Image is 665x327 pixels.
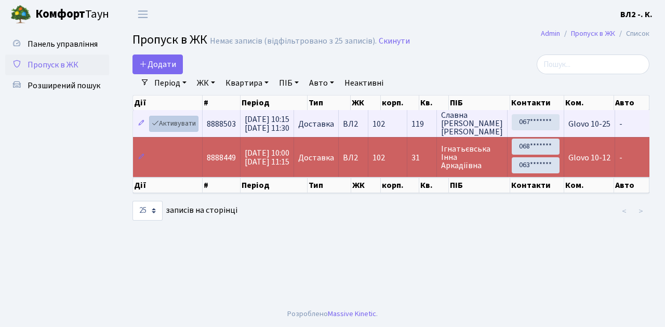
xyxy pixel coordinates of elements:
[328,308,376,319] a: Massive Kinetic
[441,145,503,170] span: Ігнатьєвська Інна Аркадіївна
[245,114,289,134] span: [DATE] 10:15 [DATE] 11:30
[130,6,156,23] button: Переключити навігацію
[133,178,203,193] th: Дії
[541,28,560,39] a: Admin
[245,147,289,168] span: [DATE] 10:00 [DATE] 11:15
[419,96,449,110] th: Кв.
[411,154,432,162] span: 31
[133,96,203,110] th: Дії
[305,74,338,92] a: Авто
[203,96,241,110] th: #
[571,28,615,39] a: Пропуск в ЖК
[449,178,510,193] th: ПІБ
[564,178,615,193] th: Ком.
[510,178,564,193] th: Контакти
[620,8,653,21] a: ВЛ2 -. К.
[35,6,109,23] span: Таун
[510,96,564,110] th: Контакти
[221,74,273,92] a: Квартира
[381,178,419,193] th: корп.
[308,178,351,193] th: Тип
[5,55,109,75] a: Пропуск в ЖК
[564,96,615,110] th: Ком.
[132,201,163,221] select: записів на сторінці
[35,6,85,22] b: Комфорт
[619,118,622,130] span: -
[193,74,219,92] a: ЖК
[373,152,385,163] span: 102
[419,178,449,193] th: Кв.
[615,28,649,39] li: Список
[614,96,649,110] th: Авто
[441,111,503,136] span: Славна [PERSON_NAME] [PERSON_NAME]
[287,308,378,320] div: Розроблено .
[139,59,176,70] span: Додати
[150,74,191,92] a: Період
[619,152,622,163] span: -
[275,74,303,92] a: ПІБ
[28,80,100,91] span: Розширений пошук
[5,34,109,55] a: Панель управління
[379,36,410,46] a: Скинути
[241,178,308,193] th: Період
[568,152,610,163] span: Glovo 10-12
[568,118,610,130] span: Glovo 10-25
[132,55,183,74] a: Додати
[449,96,510,110] th: ПІБ
[308,96,351,110] th: Тип
[537,55,649,74] input: Пошук...
[620,9,653,20] b: ВЛ2 -. К.
[132,31,207,49] span: Пропуск в ЖК
[149,116,198,132] a: Активувати
[207,152,236,163] span: 8888449
[203,178,241,193] th: #
[210,36,377,46] div: Немає записів (відфільтровано з 25 записів).
[343,154,364,162] span: ВЛ2
[132,201,237,221] label: записів на сторінці
[411,120,432,128] span: 119
[28,38,98,50] span: Панель управління
[351,178,381,193] th: ЖК
[340,74,388,92] a: Неактивні
[207,118,236,130] span: 8888503
[298,154,334,162] span: Доставка
[351,96,380,110] th: ЖК
[298,120,334,128] span: Доставка
[343,120,364,128] span: ВЛ2
[5,75,109,96] a: Розширений пошук
[10,4,31,25] img: logo.png
[373,118,385,130] span: 102
[381,96,419,110] th: корп.
[241,96,308,110] th: Період
[525,23,665,45] nav: breadcrumb
[614,178,649,193] th: Авто
[28,59,78,71] span: Пропуск в ЖК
